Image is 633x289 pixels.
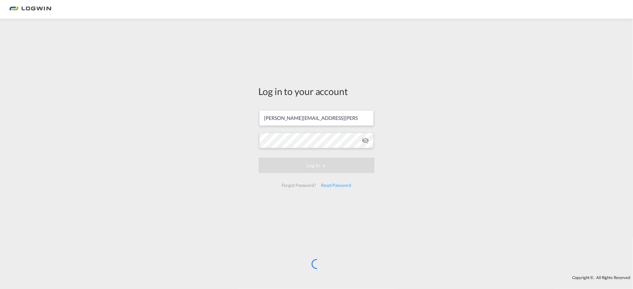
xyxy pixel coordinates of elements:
img: bc73a0e0d8c111efacd525e4c8ad7d32.png [9,2,51,17]
input: Enter email/phone number [259,110,374,126]
div: Forgot Password? [279,180,319,191]
button: LOGIN [259,158,375,173]
div: Log in to your account [259,85,375,98]
div: Reset Password [319,180,354,191]
md-icon: icon-eye-off [362,137,369,144]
